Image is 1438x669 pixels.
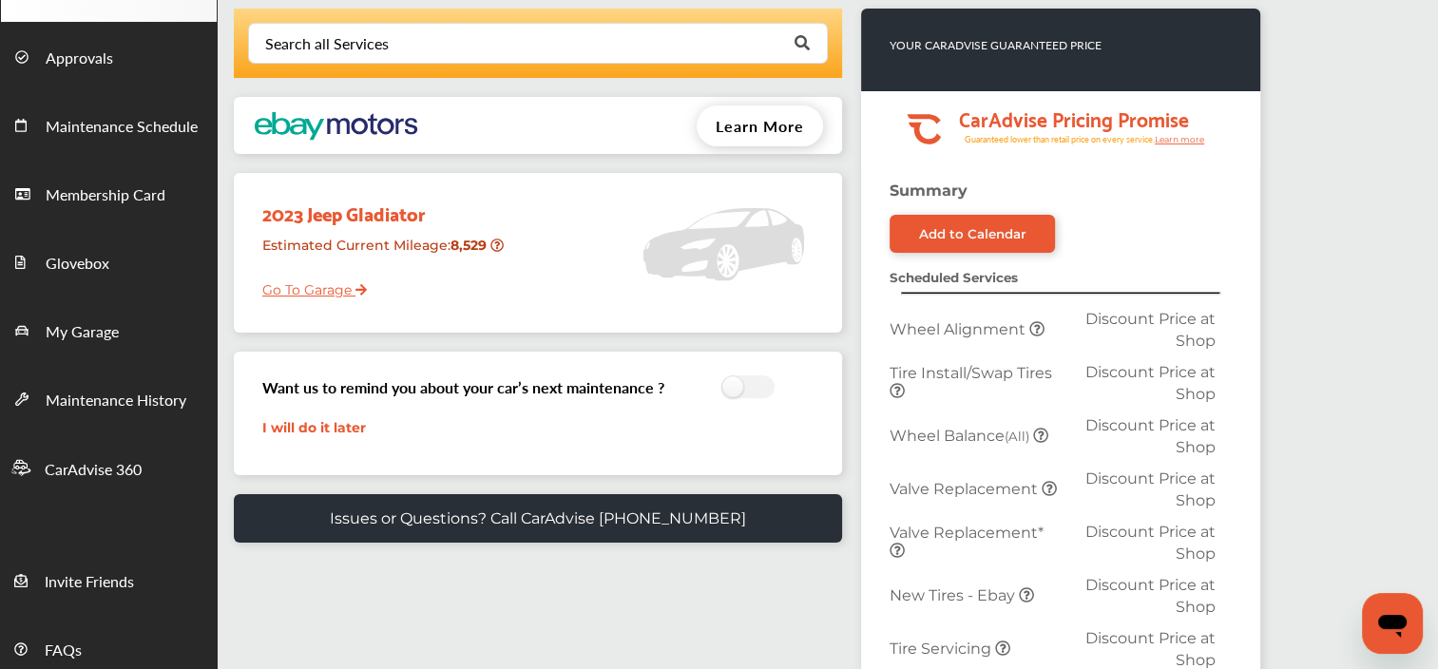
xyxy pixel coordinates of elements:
span: Valve Replacement [890,480,1042,498]
a: Issues or Questions? Call CarAdvise [PHONE_NUMBER] [234,494,842,543]
span: Learn More [716,115,804,137]
a: Maintenance Schedule [1,90,217,159]
div: 2023 Jeep Gladiator [248,182,527,229]
a: Glovebox [1,227,217,296]
span: Approvals [46,47,113,71]
a: Membership Card [1,159,217,227]
tspan: CarAdvise Pricing Promise [959,101,1189,135]
iframe: Button to launch messaging window [1362,593,1423,654]
a: Approvals [1,22,217,90]
span: Discount Price at Shop [1085,469,1216,509]
a: Go To Garage [248,267,367,303]
span: Discount Price at Shop [1085,363,1216,403]
span: Discount Price at Shop [1085,416,1216,456]
span: Maintenance History [46,389,186,413]
small: (All) [1005,429,1029,444]
tspan: Guaranteed lower than retail price on every service. [965,133,1155,145]
strong: Scheduled Services [890,270,1018,285]
a: Add to Calendar [890,215,1055,253]
img: placeholder_car.5a1ece94.svg [642,182,804,306]
a: Maintenance History [1,364,217,432]
a: My Garage [1,296,217,364]
span: Discount Price at Shop [1085,310,1216,350]
span: New Tires - Ebay [890,586,1019,604]
span: My Garage [46,320,119,345]
strong: 8,529 [451,237,490,254]
span: Membership Card [46,183,165,208]
div: Estimated Current Mileage : [248,229,527,277]
h3: Want us to remind you about your car’s next maintenance ? [262,376,664,398]
span: Tire Servicing [890,640,995,658]
span: Wheel Alignment [890,320,1029,338]
span: Wheel Balance [890,427,1033,445]
span: CarAdvise 360 [45,458,142,483]
strong: Summary [890,182,968,200]
span: Discount Price at Shop [1085,576,1216,616]
p: YOUR CARADVISE GUARANTEED PRICE [890,37,1102,53]
span: Maintenance Schedule [46,115,198,140]
span: Glovebox [46,252,109,277]
span: Invite Friends [45,570,134,595]
tspan: Learn more [1155,134,1205,144]
div: Search all Services [265,36,389,51]
a: I will do it later [262,419,366,436]
span: Valve Replacement* [890,524,1044,542]
span: FAQs [45,639,82,663]
span: Discount Price at Shop [1085,523,1216,563]
p: Issues or Questions? Call CarAdvise [PHONE_NUMBER] [330,509,746,527]
span: Discount Price at Shop [1085,629,1216,669]
div: Add to Calendar [919,226,1026,241]
span: Tire Install/Swap Tires [890,364,1052,382]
